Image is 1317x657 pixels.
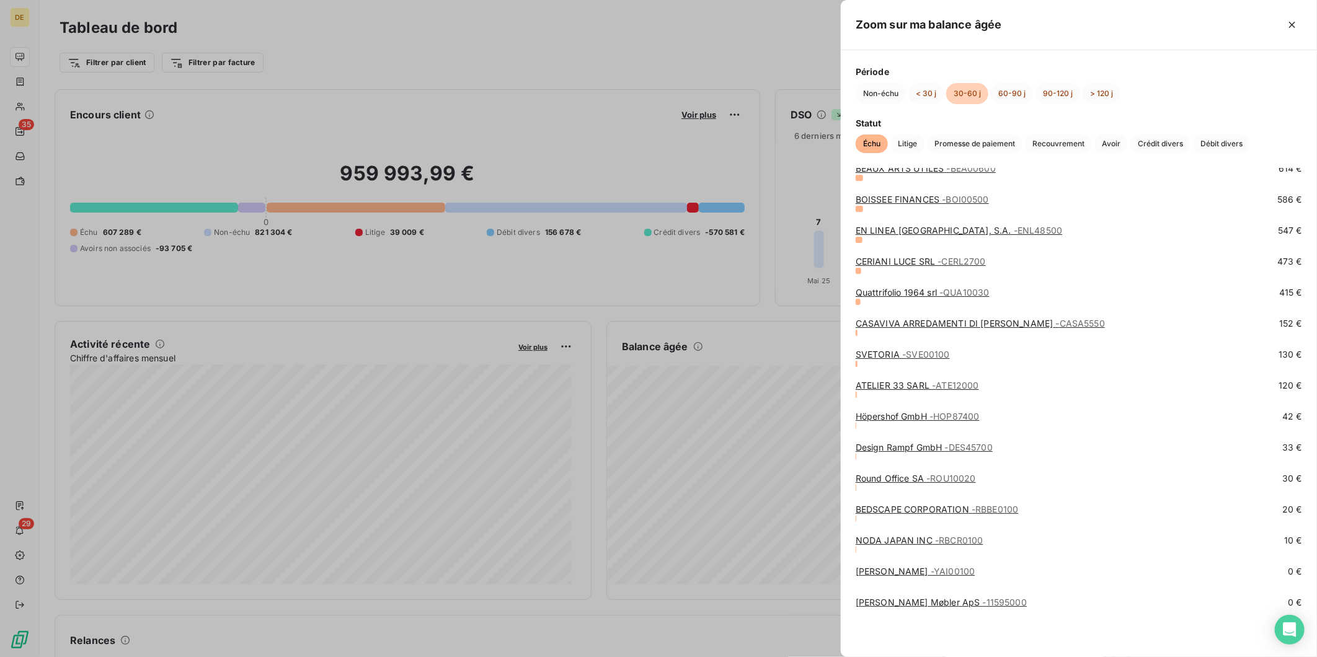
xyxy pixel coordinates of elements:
[856,163,996,174] a: BEAUX ARTS UTILES
[1279,162,1302,175] span: 614 €
[926,473,975,483] span: - ROU10020
[856,117,1302,130] span: Statut
[856,535,983,545] a: NODA JAPAN INC
[1193,134,1250,153] button: Débit divers
[1083,83,1120,104] button: > 120 j
[935,535,983,545] span: - RBCR0100
[939,287,989,298] span: - QUA10030
[856,318,1105,328] a: CASAVIVA ARREDAMENTI DI [PERSON_NAME]
[1130,134,1191,153] button: Crédit divers
[1288,565,1302,578] span: 0 €
[856,194,989,205] a: BOISSEE FINANCES
[908,83,944,104] button: < 30 j
[927,134,1022,153] button: Promesse de paiement
[932,380,978,390] span: - ATE12000
[856,473,976,483] a: Round Office SA
[1282,472,1302,485] span: 30 €
[942,194,989,205] span: - BOI00500
[1035,83,1080,104] button: 90-120 j
[1279,317,1302,330] span: 152 €
[1279,348,1302,361] span: 130 €
[983,597,1027,607] span: - 11595000
[1277,193,1302,206] span: 586 €
[1279,286,1302,299] span: 415 €
[1279,379,1302,392] span: 120 €
[991,83,1033,104] button: 60-90 j
[856,65,1302,78] span: Période
[856,504,1019,514] a: BEDSCAPE CORPORATION
[1282,441,1302,454] span: 33 €
[856,380,979,390] a: ATELIER 33 SARL
[1284,534,1302,547] span: 10 €
[1288,596,1302,609] span: 0 €
[856,287,990,298] a: Quattrifolio 1964 srl
[929,411,979,421] span: - HOP87400
[972,504,1018,514] span: - RBBE0100
[1014,225,1062,236] span: - ENL48500
[1094,134,1128,153] button: Avoir
[1275,615,1305,645] div: Open Intercom Messenger
[1056,318,1105,328] span: - CASA5550
[938,256,986,267] span: - CERL2700
[856,597,1027,607] a: [PERSON_NAME] Møbler ApS
[946,83,988,104] button: 30-60 j
[856,16,1002,33] h5: Zoom sur ma balance âgée
[1025,134,1092,153] button: Recouvrement
[856,225,1062,236] a: EN LINEA [GEOGRAPHIC_DATA], S.A.
[856,349,950,359] a: SVETORIA
[1277,255,1302,268] span: 473 €
[1278,224,1302,237] span: 547 €
[1282,410,1302,423] span: 42 €
[947,163,996,174] span: - BEA00600
[856,134,888,153] button: Échu
[856,411,980,421] a: Höpershof GmbH
[856,566,975,576] a: [PERSON_NAME]
[890,134,925,153] button: Litige
[1282,503,1302,516] span: 20 €
[856,256,986,267] a: CERIANI LUCE SRL
[856,442,993,452] a: Design Rampf GmbH
[902,349,949,359] span: - SVE00100
[945,442,993,452] span: - DES45700
[856,83,906,104] button: Non-échu
[931,566,975,576] span: - YAI00100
